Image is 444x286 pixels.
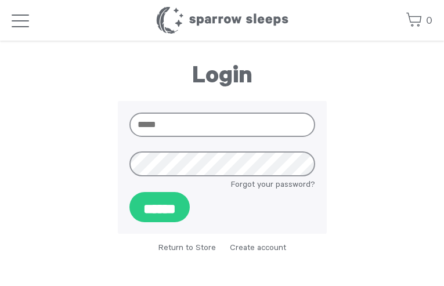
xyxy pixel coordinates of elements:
a: Create account [230,244,286,254]
a: Return to Store [158,244,216,254]
a: 0 [406,9,432,34]
h1: Sparrow Sleeps [156,6,289,35]
h1: Login [118,64,327,93]
a: Forgot your password? [231,179,315,192]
